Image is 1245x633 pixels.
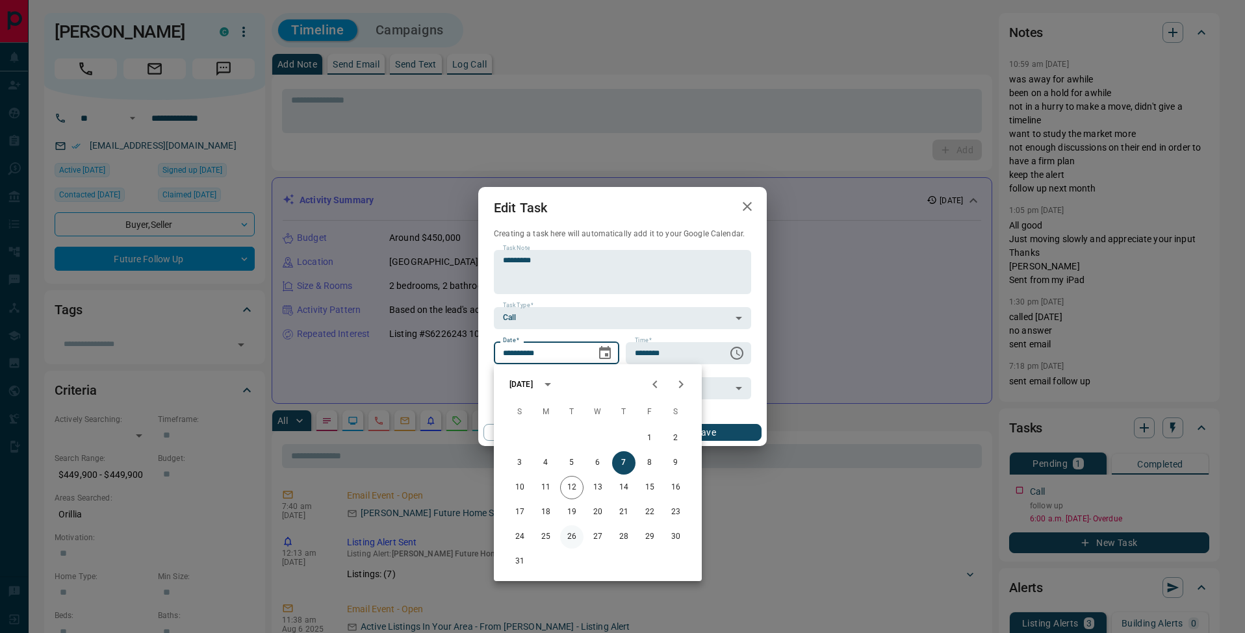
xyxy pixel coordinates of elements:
[638,525,661,549] button: 29
[503,244,530,253] label: Task Note
[586,451,610,475] button: 6
[635,336,652,345] label: Time
[586,501,610,524] button: 20
[560,476,584,499] button: 12
[592,340,618,366] button: Choose date, selected date is Aug 7, 2025
[494,229,751,240] p: Creating a task here will automatically add it to your Google Calendar.
[483,424,595,441] button: Cancel
[534,476,558,499] button: 11
[638,476,661,499] button: 15
[508,451,532,475] button: 3
[724,340,750,366] button: Choose time, selected time is 6:00 AM
[612,525,635,549] button: 28
[638,399,661,425] span: Friday
[664,427,687,450] button: 2
[508,476,532,499] button: 10
[612,399,635,425] span: Thursday
[534,501,558,524] button: 18
[664,451,687,475] button: 9
[503,301,533,310] label: Task Type
[494,307,751,329] div: Call
[668,371,694,397] button: Next month
[586,399,610,425] span: Wednesday
[664,476,687,499] button: 16
[560,501,584,524] button: 19
[508,501,532,524] button: 17
[534,451,558,475] button: 4
[560,525,584,549] button: 26
[612,451,635,475] button: 7
[537,373,559,395] button: calendar view is open, switch to year view
[664,501,687,524] button: 23
[638,451,661,475] button: 8
[664,525,687,549] button: 30
[638,501,661,524] button: 22
[534,399,558,425] span: Monday
[586,476,610,499] button: 13
[508,550,532,573] button: 31
[612,476,635,499] button: 14
[664,399,687,425] span: Saturday
[650,424,762,441] button: Save
[534,525,558,549] button: 25
[560,451,584,475] button: 5
[638,427,661,450] button: 1
[642,371,668,397] button: Previous month
[508,525,532,549] button: 24
[509,379,533,390] div: [DATE]
[560,399,584,425] span: Tuesday
[508,399,532,425] span: Sunday
[612,501,635,524] button: 21
[586,525,610,549] button: 27
[478,187,563,229] h2: Edit Task
[503,336,519,345] label: Date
